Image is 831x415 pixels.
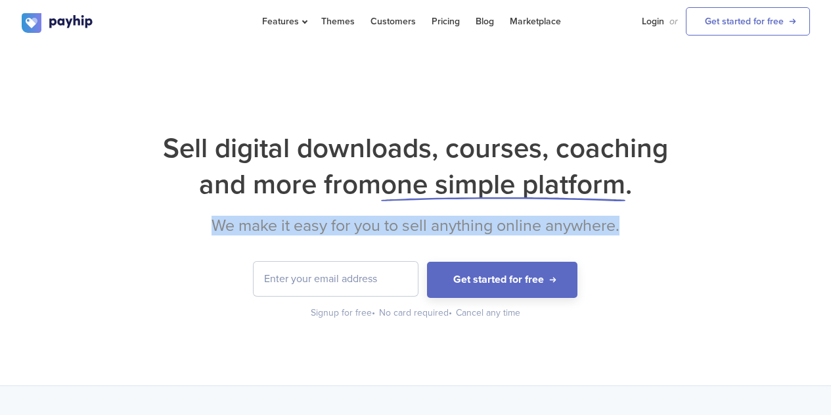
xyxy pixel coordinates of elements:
[449,307,452,318] span: •
[22,216,810,235] h2: We make it easy for you to sell anything online anywhere.
[625,168,632,201] span: .
[22,130,810,203] h1: Sell digital downloads, courses, coaching and more from
[379,306,453,320] div: No card required
[686,7,810,36] a: Get started for free
[262,16,305,27] span: Features
[372,307,375,318] span: •
[381,168,625,201] span: one simple platform
[22,13,94,33] img: logo.svg
[254,262,418,296] input: Enter your email address
[456,306,520,320] div: Cancel any time
[311,306,376,320] div: Signup for free
[427,262,577,298] button: Get started for free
